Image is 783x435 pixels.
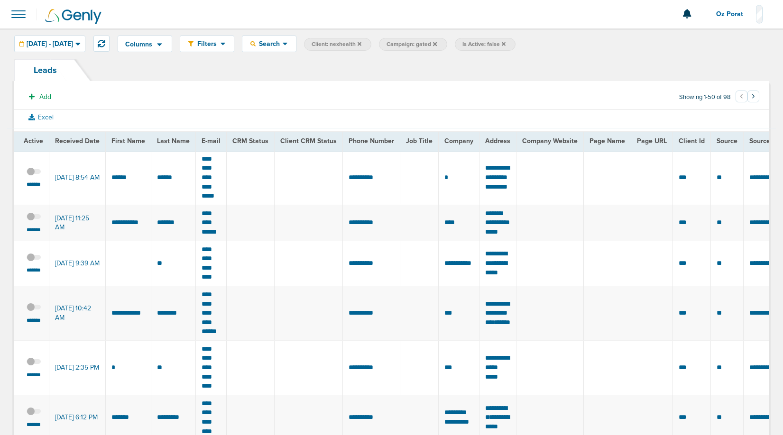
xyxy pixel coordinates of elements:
[49,241,106,286] td: [DATE] 9:39 AM
[716,11,750,18] span: Oz Porat
[312,40,361,48] span: Client: nexhealth
[717,137,737,145] span: Source
[24,137,43,145] span: Active
[39,93,51,101] span: Add
[193,40,221,48] span: Filters
[256,40,283,48] span: Search
[462,40,506,48] span: Is Active: false
[584,131,631,151] th: Page Name
[275,131,343,151] th: Client CRM Status
[516,131,584,151] th: Company Website
[202,137,221,145] span: E-mail
[349,137,394,145] span: Phone Number
[679,137,705,145] span: Client Id
[55,137,100,145] span: Received Date
[49,340,106,395] td: [DATE] 2:35 PM
[49,205,106,241] td: [DATE] 11:25 AM
[14,59,76,81] a: Leads
[157,137,190,145] span: Last Name
[747,91,759,102] button: Go to next page
[637,137,667,145] span: Page URL
[49,286,106,340] td: [DATE] 10:42 AM
[479,131,516,151] th: Address
[27,41,73,47] span: [DATE] - [DATE]
[439,131,479,151] th: Company
[125,41,152,48] span: Columns
[49,151,106,205] td: [DATE] 8:54 AM
[387,40,437,48] span: Campaign: gated
[736,92,759,103] ul: Pagination
[232,137,268,145] span: CRM Status
[400,131,439,151] th: Job Title
[45,9,101,24] img: Genly
[24,90,56,104] button: Add
[21,111,61,123] button: Excel
[679,93,731,101] span: Showing 1-50 of 98
[111,137,145,145] span: First Name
